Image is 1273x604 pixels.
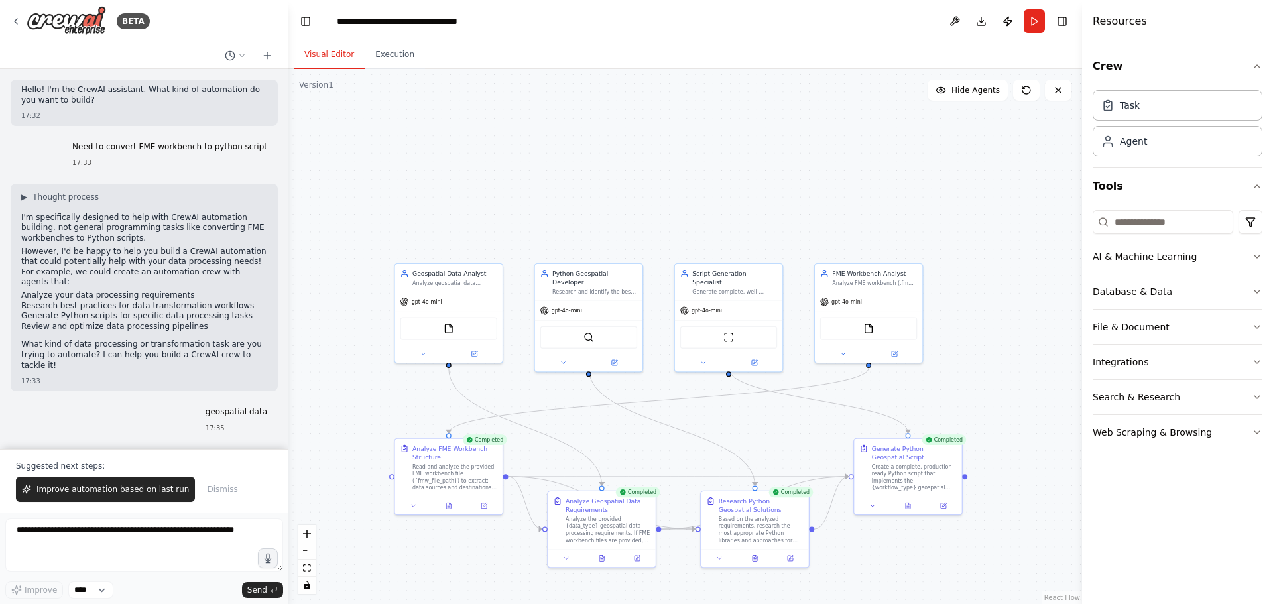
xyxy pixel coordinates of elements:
div: Analyze FME workbench (.fmw) files to extract workflow structure, transformations, data sources, ... [832,280,917,287]
g: Edge from 85d06d18-6d35-4ce6-bc21-0a8189206443 to 4ca70040-2495-4bdb-bc9e-6584166d6cf6 [661,524,695,533]
a: React Flow attribution [1044,594,1080,601]
button: Open in side panel [589,357,639,368]
div: Geospatial Data AnalystAnalyze geospatial data processing requirements and workflows, understandi... [394,263,503,364]
p: geospatial data [206,407,267,418]
span: gpt-4o-mini [412,298,442,306]
div: AI & Machine Learning [1093,250,1197,263]
div: Search & Research [1093,391,1180,404]
span: gpt-4o-mini [831,298,862,306]
div: Script Generation Specialist [692,269,777,286]
div: Analyze the provided {data_type} geospatial data processing requirements. If FME workbench files ... [566,516,650,544]
span: gpt-4o-mini [552,307,582,314]
button: View output [430,501,467,511]
p: What kind of data processing or transformation task are you trying to automate? I can help you bu... [21,339,267,371]
button: Tools [1093,168,1262,205]
div: Crew [1093,85,1262,167]
li: Research best practices for data transformation workflows [21,301,267,312]
img: Logo [27,6,106,36]
div: Script Generation SpecialistGenerate complete, well-documented Python scripts for {workflow_type}... [674,263,784,373]
div: 17:32 [21,111,267,121]
button: Open in side panel [469,501,499,511]
div: Completed [463,434,507,445]
g: Edge from 85d06d18-6d35-4ce6-bc21-0a8189206443 to 173b2433-247e-4d55-9e8a-ac577ca35943 [661,472,848,533]
div: 17:33 [72,158,267,168]
div: CompletedGenerate Python Geospatial ScriptCreate a complete, production-ready Python script that ... [853,438,963,516]
div: Analyze Geospatial Data Requirements [566,497,650,514]
div: Research and identify the best Python libraries, tools, and approaches for {workflow_type} geospa... [552,288,637,296]
div: Read and analyze the provided FME workbench file ({fmw_file_path}) to extract: data sources and d... [412,463,497,491]
button: fit view [298,560,316,577]
button: Send [242,582,283,598]
button: Visual Editor [294,41,365,69]
button: Open in side panel [928,501,958,511]
h4: Resources [1093,13,1147,29]
g: Edge from 891dbaaa-c6be-425d-a1a7-7585e1622010 to 173b2433-247e-4d55-9e8a-ac577ca35943 [508,472,848,481]
div: React Flow controls [298,525,316,594]
button: zoom in [298,525,316,542]
div: Python Geospatial Developer [552,269,637,286]
span: Improve automation based on last run [36,484,189,495]
div: Geospatial Data Analyst [412,269,497,278]
img: ScrapeWebsiteTool [723,332,734,343]
nav: breadcrumb [337,15,457,28]
button: Search & Research [1093,380,1262,414]
div: Based on the analyzed requirements, research the most appropriate Python libraries and approaches... [719,516,804,544]
span: Dismiss [207,484,237,495]
p: Suggested next steps: [16,461,273,471]
button: Open in side panel [869,349,919,359]
button: Start a new chat [257,48,278,64]
button: toggle interactivity [298,577,316,594]
button: zoom out [298,542,316,560]
span: Thought process [32,192,99,202]
div: Generate complete, well-documented Python scripts for {workflow_type} geospatial data processing ... [692,288,777,296]
div: Version 1 [299,80,333,90]
button: Execution [365,41,425,69]
div: 17:33 [21,376,267,386]
button: Open in side panel [450,349,499,359]
button: View output [737,553,774,564]
div: Python Geospatial DeveloperResearch and identify the best Python libraries, tools, and approaches... [534,263,643,373]
div: CompletedResearch Python Geospatial SolutionsBased on the analyzed requirements, research the mos... [700,491,810,568]
button: AI & Machine Learning [1093,239,1262,274]
img: SerplyWebSearchTool [583,332,594,343]
div: Analyze geospatial data processing requirements and workflows, understanding {data_type} data for... [412,280,497,287]
div: Research Python Geospatial Solutions [719,497,804,514]
div: Database & Data [1093,285,1172,298]
span: ▶ [21,192,27,202]
div: Tools [1093,205,1262,461]
button: View output [890,501,927,511]
div: Analyze FME Workbench Structure [412,444,497,461]
g: Edge from 17695ba2-7857-42ff-9974-afd9097961f6 to 85d06d18-6d35-4ce6-bc21-0a8189206443 [444,368,606,486]
div: File & Document [1093,320,1170,333]
button: Integrations [1093,345,1262,379]
span: Improve [25,585,57,595]
button: View output [583,553,621,564]
p: I'm specifically designed to help with CrewAI automation building, not general programming tasks ... [21,213,267,244]
g: Edge from 4ca70040-2495-4bdb-bc9e-6584166d6cf6 to 173b2433-247e-4d55-9e8a-ac577ca35943 [814,472,848,533]
p: However, I'd be happy to help you build a CrewAI automation that could potentially help with your... [21,247,267,288]
button: Open in side panel [729,357,779,368]
button: Switch to previous chat [219,48,251,64]
div: Generate Python Geospatial Script [872,444,957,461]
li: Analyze your data processing requirements [21,290,267,301]
span: gpt-4o-mini [692,307,722,314]
button: Improve [5,581,63,599]
button: Database & Data [1093,274,1262,309]
button: Improve automation based on last run [16,477,195,502]
div: 17:35 [206,423,267,433]
button: ▶Thought process [21,192,99,202]
button: Web Scraping & Browsing [1093,415,1262,450]
span: Send [247,585,267,595]
g: Edge from 4cc8dbbc-571c-435f-9e7d-2146fbbe9c4a to 173b2433-247e-4d55-9e8a-ac577ca35943 [724,368,912,433]
button: Dismiss [200,477,244,502]
div: Web Scraping & Browsing [1093,426,1212,439]
div: FME Workbench Analyst [832,269,917,278]
button: Open in side panel [622,553,652,564]
img: FileReadTool [863,324,874,334]
button: File & Document [1093,310,1262,344]
div: FME Workbench AnalystAnalyze FME workbench (.fmw) files to extract workflow structure, transforma... [814,263,924,364]
div: Completed [768,487,813,497]
g: Edge from 891dbaaa-c6be-425d-a1a7-7585e1622010 to 85d06d18-6d35-4ce6-bc21-0a8189206443 [508,472,542,533]
g: Edge from 74bd84ba-04d8-4daf-a9a4-f7718e8b76ba to 4ca70040-2495-4bdb-bc9e-6584166d6cf6 [584,368,759,485]
button: Crew [1093,48,1262,85]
